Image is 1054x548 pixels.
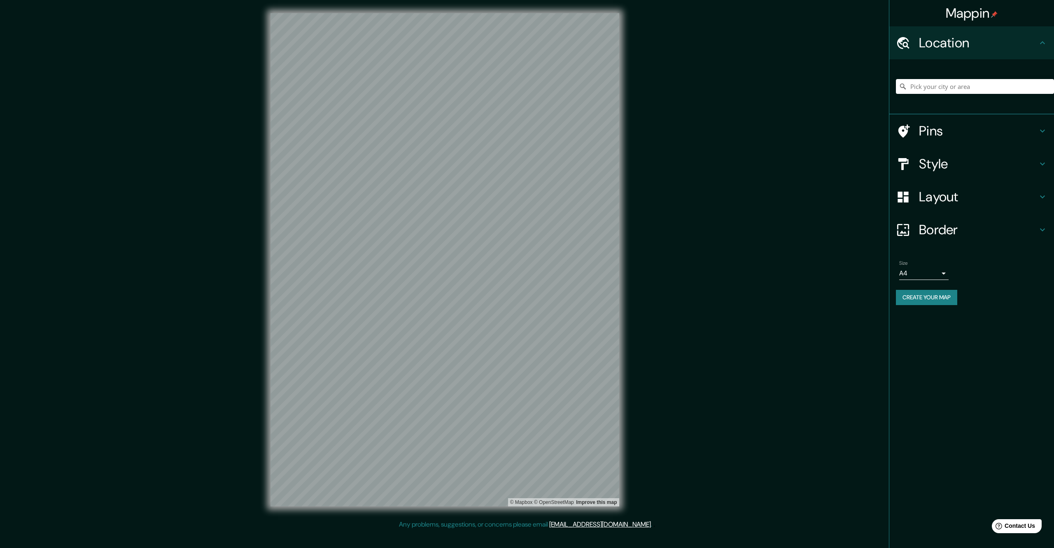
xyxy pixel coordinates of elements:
[919,156,1038,172] h4: Style
[399,520,652,529] p: Any problems, suggestions, or concerns please email .
[889,26,1054,59] div: Location
[510,499,533,505] a: Mapbox
[652,520,653,529] div: .
[981,516,1045,539] iframe: Help widget launcher
[534,499,574,505] a: OpenStreetMap
[889,180,1054,213] div: Layout
[549,520,651,529] a: [EMAIL_ADDRESS][DOMAIN_NAME]
[991,11,998,18] img: pin-icon.png
[896,290,957,305] button: Create your map
[919,189,1038,205] h4: Layout
[889,213,1054,246] div: Border
[270,13,619,506] canvas: Map
[889,114,1054,147] div: Pins
[653,520,655,529] div: .
[896,79,1054,94] input: Pick your city or area
[899,267,949,280] div: A4
[946,5,998,21] h4: Mappin
[889,147,1054,180] div: Style
[899,260,908,267] label: Size
[576,499,617,505] a: Map feedback
[919,123,1038,139] h4: Pins
[919,35,1038,51] h4: Location
[919,222,1038,238] h4: Border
